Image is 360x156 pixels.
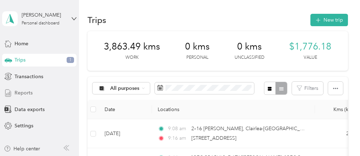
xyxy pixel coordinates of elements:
[67,57,74,63] span: 1
[88,16,106,24] h1: Trips
[104,41,160,52] span: 3,863.49 kms
[15,122,33,129] span: Settings
[186,54,208,61] p: Personal
[304,54,317,61] p: Value
[320,116,360,156] iframe: Everlance-gr Chat Button Frame
[4,145,40,152] button: Help center
[15,106,45,113] span: Data exports
[168,125,188,133] span: 9:08 am
[110,86,140,91] span: All purposes
[310,14,348,26] button: New trip
[289,41,331,52] span: $1,776.18
[15,73,43,80] span: Transactions
[125,54,139,61] p: Work
[99,119,152,148] td: [DATE]
[185,41,210,52] span: 0 kms
[235,54,264,61] p: Unclassified
[191,135,236,141] span: [STREET_ADDRESS]
[168,134,188,142] span: 9:16 am
[15,89,33,97] span: Reports
[237,41,262,52] span: 0 kms
[99,100,152,119] th: Date
[152,100,315,119] th: Locations
[292,82,323,95] button: Filters
[15,56,26,64] span: Trips
[22,21,60,25] div: Personal dashboard
[22,11,66,19] div: [PERSON_NAME]
[15,40,28,47] span: Home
